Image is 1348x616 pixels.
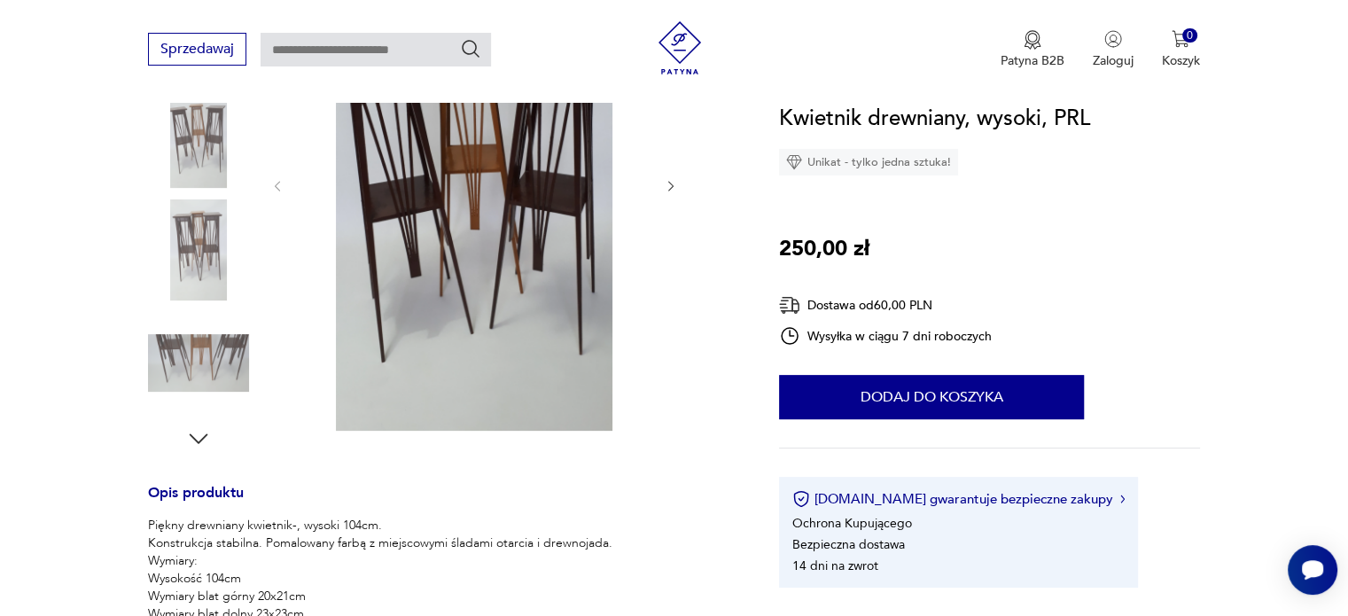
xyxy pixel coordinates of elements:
p: Zaloguj [1093,52,1134,69]
img: Ikona certyfikatu [792,490,810,508]
img: Zdjęcie produktu Kwietnik drewniany, wysoki, PRL [148,199,249,300]
div: Dostawa od 60,00 PLN [779,294,992,316]
li: Bezpieczna dostawa [792,536,905,553]
div: Unikat - tylko jedna sztuka! [779,149,958,175]
h3: Opis produktu [148,487,736,517]
img: Zdjęcie produktu Kwietnik drewniany, wysoki, PRL [148,87,249,188]
button: Dodaj do koszyka [779,375,1084,419]
button: Sprzedawaj [148,33,246,66]
button: 0Koszyk [1162,30,1200,69]
h1: Kwietnik drewniany, wysoki, PRL [779,102,1090,136]
div: Wysyłka w ciągu 7 dni roboczych [779,325,992,347]
p: Koszyk [1162,52,1200,69]
img: Ikona koszyka [1172,30,1189,48]
p: Patyna B2B [1001,52,1064,69]
p: 250,00 zł [779,232,869,266]
a: Sprzedawaj [148,44,246,57]
img: Ikonka użytkownika [1104,30,1122,48]
iframe: Smartsupp widget button [1288,545,1337,595]
img: Ikona medalu [1024,30,1041,50]
div: 0 [1182,28,1197,43]
img: Zdjęcie produktu Kwietnik drewniany, wysoki, PRL [148,313,249,414]
a: Ikona medaluPatyna B2B [1001,30,1064,69]
img: Ikona dostawy [779,294,800,316]
button: Zaloguj [1093,30,1134,69]
img: Ikona strzałki w prawo [1120,495,1126,503]
img: Patyna - sklep z meblami i dekoracjami vintage [653,21,706,74]
button: Szukaj [460,38,481,59]
img: Ikona diamentu [786,154,802,170]
button: Patyna B2B [1001,30,1064,69]
li: Ochrona Kupującego [792,515,912,532]
button: [DOMAIN_NAME] gwarantuje bezpieczne zakupy [792,490,1125,508]
li: 14 dni na zwrot [792,558,878,574]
